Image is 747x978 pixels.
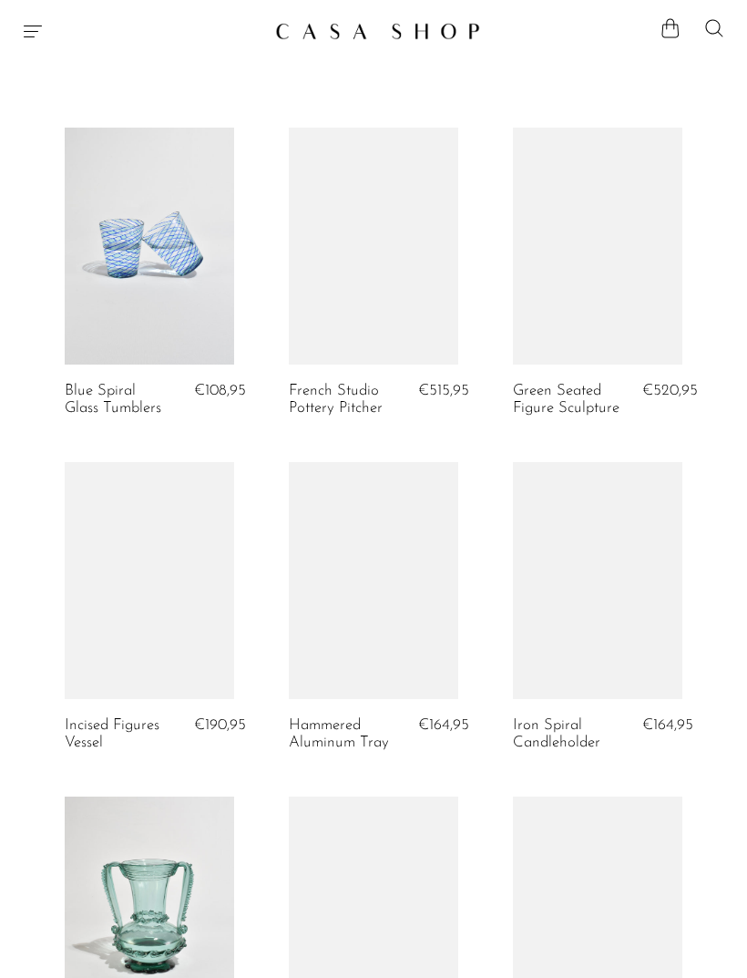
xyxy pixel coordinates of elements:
[513,383,620,417] a: Green Seated Figure Sculpture
[513,717,620,751] a: Iron Spiral Candleholder
[418,383,469,398] span: €515,95
[642,717,693,733] span: €164,95
[418,717,469,733] span: €164,95
[289,383,396,417] a: French Studio Pottery Pitcher
[65,383,172,417] a: Blue Spiral Glass Tumblers
[194,717,246,733] span: €190,95
[289,717,396,751] a: Hammered Aluminum Tray
[65,717,172,751] a: Incised Figures Vessel
[194,383,246,398] span: €108,95
[642,383,698,398] span: €520,95
[22,20,44,42] button: Menu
